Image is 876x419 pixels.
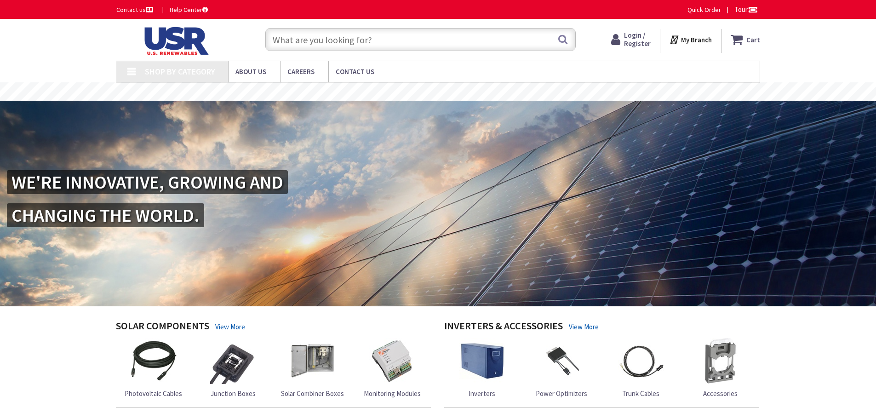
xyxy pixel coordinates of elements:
a: Quick Order [687,5,721,14]
a: Inverters Inverters [459,338,505,398]
img: U.S. Renewable Solutions [116,27,233,55]
span: Photovoltaic Cables [125,389,182,398]
span: Contact Us [336,67,374,76]
h4: Solar Components [116,320,209,333]
h2: WE'RE INNOVATIVE, GROWING AND [7,170,288,194]
img: Junction Boxes [210,338,256,384]
a: Monitoring Modules Monitoring Modules [364,338,421,398]
span: Shop By Category [145,66,215,77]
span: Trunk Cables [622,389,659,398]
a: Junction Boxes Junction Boxes [210,338,256,398]
a: Accessories Accessories [698,338,744,398]
strong: My Branch [681,35,712,44]
a: Cart [731,31,760,48]
span: Monitoring Modules [364,389,421,398]
img: Power Optimizers [538,338,584,384]
img: Photovoltaic Cables [131,338,177,384]
span: Inverters [469,389,495,398]
h2: CHANGING THE WORLD. [7,203,204,227]
span: Login / Register [624,31,651,48]
a: Trunk Cables Trunk Cables [618,338,664,398]
span: Solar Combiner Boxes [281,389,344,398]
img: Trunk Cables [618,338,664,384]
a: Contact us [116,5,155,14]
a: Solar Combiner Boxes Solar Combiner Boxes [281,338,344,398]
span: Power Optimizers [536,389,587,398]
img: Inverters [459,338,505,384]
img: Solar Combiner Boxes [290,338,336,384]
span: Careers [287,67,315,76]
span: Accessories [703,389,738,398]
a: Login / Register [611,31,651,48]
img: Monitoring Modules [369,338,415,384]
a: View More [569,322,599,332]
rs-layer: [MEDICAL_DATA]: Our Commitment to Our Employees and Customers [294,87,604,97]
div: My Branch [669,31,712,48]
a: Help Center [170,5,208,14]
span: Tour [734,5,758,14]
strong: Cart [746,31,760,48]
h4: Inverters & Accessories [444,320,563,333]
a: Photovoltaic Cables Photovoltaic Cables [125,338,182,398]
span: Junction Boxes [211,389,256,398]
span: About Us [235,67,266,76]
input: What are you looking for? [265,28,576,51]
a: View More [215,322,245,332]
a: Power Optimizers Power Optimizers [536,338,587,398]
img: Accessories [698,338,744,384]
